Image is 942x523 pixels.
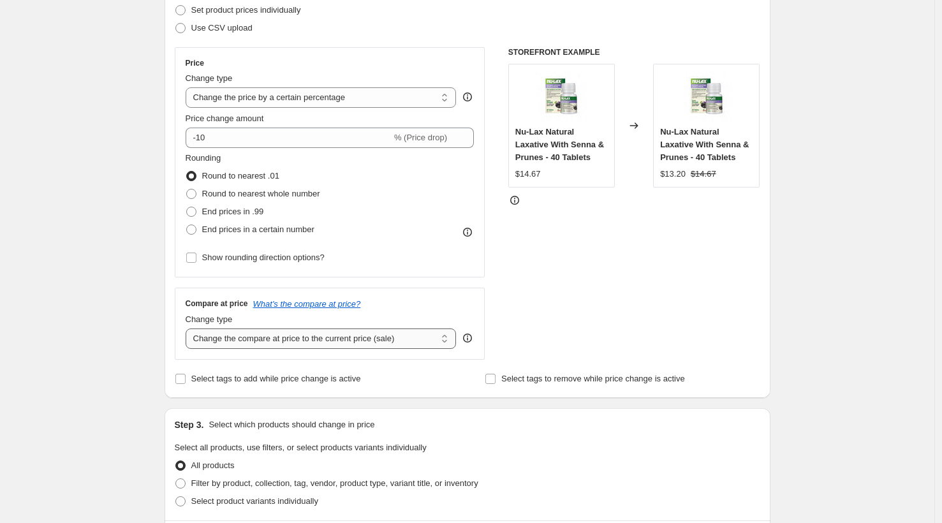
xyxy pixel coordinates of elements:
[191,460,235,470] span: All products
[660,168,686,180] div: $13.20
[202,207,264,216] span: End prices in .99
[691,168,716,180] strike: $14.67
[191,374,361,383] span: Select tags to add while price change is active
[186,298,248,309] h3: Compare at price
[394,133,447,142] span: % (Price drop)
[202,253,325,262] span: Show rounding direction options?
[191,5,301,15] span: Set product prices individually
[515,168,541,180] div: $14.67
[461,91,474,103] div: help
[191,23,253,33] span: Use CSV upload
[202,189,320,198] span: Round to nearest whole number
[191,496,318,506] span: Select product variants individually
[536,71,587,122] img: Nu-LaxNaturalLaxativeWithSenna_Prunes-40Tablets_80x.jpg
[186,114,264,123] span: Price change amount
[186,153,221,163] span: Rounding
[209,418,374,431] p: Select which products should change in price
[461,332,474,344] div: help
[660,127,749,162] span: Nu-Lax Natural Laxative With Senna & Prunes - 40 Tablets
[186,58,204,68] h3: Price
[175,418,204,431] h2: Step 3.
[202,225,314,234] span: End prices in a certain number
[186,128,392,148] input: -15
[253,299,361,309] button: What's the compare at price?
[501,374,685,383] span: Select tags to remove while price change is active
[508,47,760,57] h6: STOREFRONT EXAMPLE
[186,73,233,83] span: Change type
[681,71,732,122] img: Nu-LaxNaturalLaxativeWithSenna_Prunes-40Tablets_80x.jpg
[202,171,279,180] span: Round to nearest .01
[515,127,604,162] span: Nu-Lax Natural Laxative With Senna & Prunes - 40 Tablets
[186,314,233,324] span: Change type
[175,443,427,452] span: Select all products, use filters, or select products variants individually
[191,478,478,488] span: Filter by product, collection, tag, vendor, product type, variant title, or inventory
